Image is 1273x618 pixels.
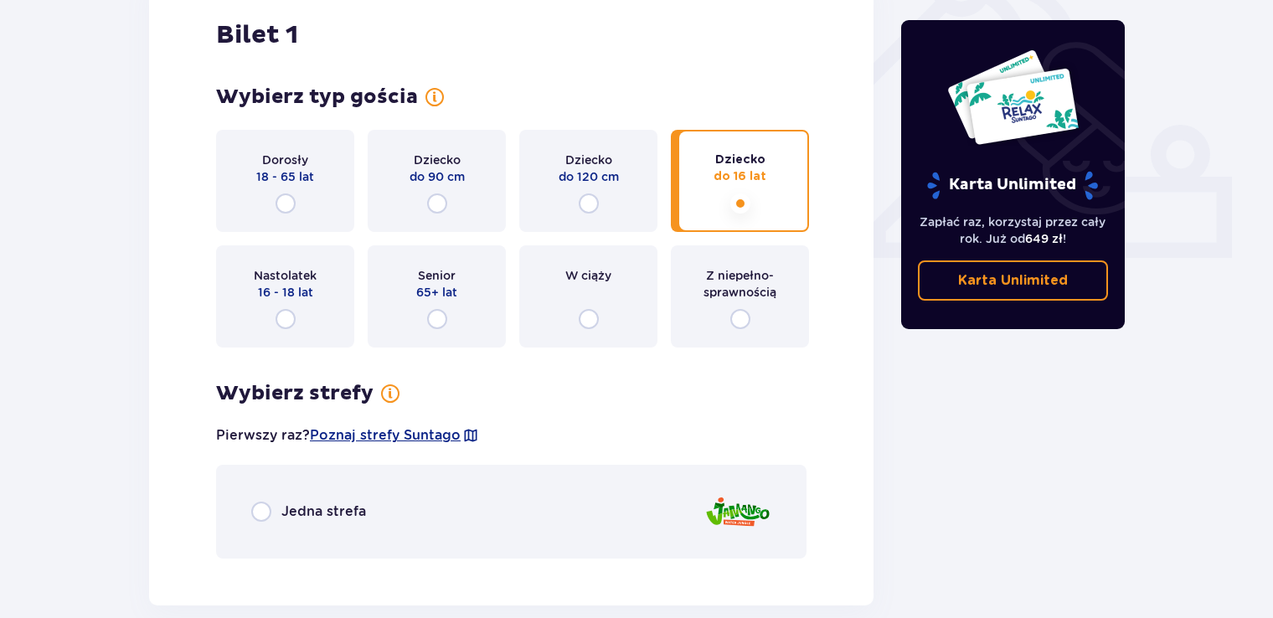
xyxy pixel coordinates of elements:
[254,267,317,284] p: Nastolatek
[686,267,794,301] p: Z niepełno­sprawnością
[925,171,1100,200] p: Karta Unlimited
[418,267,456,284] p: Senior
[256,168,314,185] p: 18 - 65 lat
[216,426,479,445] p: Pierwszy raz?
[565,267,611,284] p: W ciąży
[918,214,1109,247] p: Zapłać raz, korzystaj przez cały rok. Już od !
[216,19,298,51] p: Bilet 1
[281,502,366,521] p: Jedna strefa
[715,152,765,168] p: Dziecko
[958,271,1068,290] p: Karta Unlimited
[216,85,418,110] p: Wybierz typ gościa
[310,426,461,445] a: Poznaj strefy Suntago
[216,381,374,406] p: Wybierz strefy
[262,152,308,168] p: Dorosły
[559,168,619,185] p: do 120 cm
[1025,232,1063,245] span: 649 zł
[714,168,766,185] p: do 16 lat
[565,152,612,168] p: Dziecko
[414,152,461,168] p: Dziecko
[416,284,457,301] p: 65+ lat
[918,260,1109,301] a: Karta Unlimited
[410,168,465,185] p: do 90 cm
[258,284,313,301] p: 16 - 18 lat
[704,488,771,536] img: zone logo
